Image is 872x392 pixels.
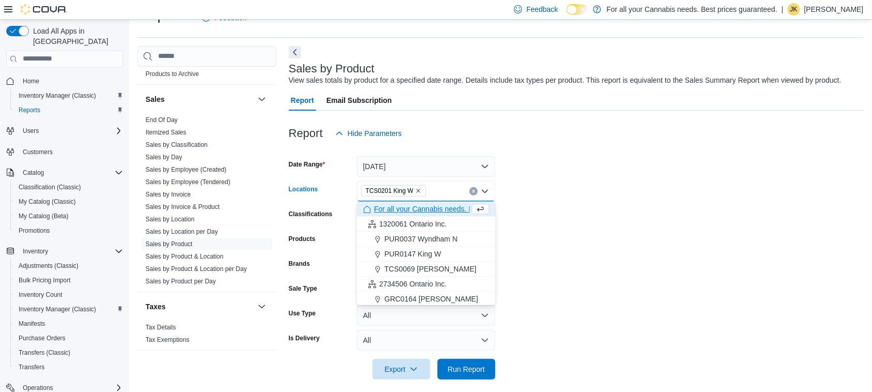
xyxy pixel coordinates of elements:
span: Catalog [19,167,123,179]
span: Promotions [14,224,123,237]
a: Sales by Invoice [146,191,191,198]
button: Taxes [256,300,268,313]
a: My Catalog (Beta) [14,210,73,222]
a: Sales by Location per Day [146,228,218,235]
a: Tax Details [146,324,176,331]
a: Sales by Day [146,154,182,161]
label: Classifications [289,210,333,218]
div: Products [137,55,276,84]
button: Classification (Classic) [10,180,127,194]
span: Itemized Sales [146,128,186,137]
span: TCS0069 [PERSON_NAME] [384,264,476,274]
span: Load All Apps in [GEOGRAPHIC_DATA] [29,26,123,47]
span: Email Subscription [326,90,392,111]
label: Products [289,235,316,243]
span: Adjustments (Classic) [14,260,123,272]
button: Sales [256,93,268,105]
button: Hide Parameters [331,123,406,144]
span: Sales by Employee (Created) [146,165,227,174]
h3: Sales by Product [289,63,375,75]
span: Home [19,74,123,87]
button: Sales [146,94,254,104]
button: 1320061 Ontario Inc. [357,217,495,232]
button: Inventory Manager (Classic) [10,302,127,316]
span: Sales by Day [146,153,182,161]
p: [PERSON_NAME] [804,3,864,16]
button: Inventory [19,245,52,258]
span: For all your Cannabis needs. Best prices guaranteed. [374,204,545,214]
a: Classification (Classic) [14,181,85,193]
span: Classification (Classic) [19,183,81,191]
span: Manifests [19,320,45,328]
button: Run Report [438,359,495,380]
button: Catalog [19,167,48,179]
a: Sales by Employee (Created) [146,166,227,173]
img: Cova [21,4,67,14]
span: Operations [23,384,53,392]
span: My Catalog (Beta) [19,212,69,220]
a: Inventory Manager (Classic) [14,89,100,102]
button: Close list of options [481,187,489,195]
p: For all your Cannabis needs. Best prices guaranteed. [606,3,777,16]
button: Transfers [10,360,127,374]
button: Reports [10,103,127,117]
button: TCS0069 [PERSON_NAME] [357,262,495,277]
span: Sales by Invoice [146,190,191,199]
a: Itemized Sales [146,129,186,136]
span: Run Report [448,364,485,374]
label: Use Type [289,309,316,318]
span: Promotions [19,227,50,235]
a: Manifests [14,318,49,330]
a: End Of Day [146,116,178,124]
a: Promotions [14,224,54,237]
h3: Report [289,127,323,140]
a: Transfers [14,361,49,373]
span: 1320061 Ontario Inc. [379,219,447,229]
button: Next [289,46,301,58]
div: Jennifer Kinzie [788,3,800,16]
a: Sales by Product & Location per Day [146,265,247,273]
span: Sales by Invoice & Product [146,203,220,211]
a: Home [19,75,43,87]
button: Manifests [10,316,127,331]
span: Sales by Classification [146,141,208,149]
label: Sale Type [289,284,317,293]
button: Clear input [470,187,478,195]
button: All [357,330,495,351]
span: Inventory Manager (Classic) [14,89,123,102]
a: Sales by Location [146,216,195,223]
button: My Catalog (Beta) [10,209,127,223]
button: Users [2,124,127,138]
span: Products to Archive [146,70,199,78]
span: Transfers (Classic) [14,346,123,359]
span: Catalog [23,169,44,177]
span: Transfers (Classic) [19,349,70,357]
a: Inventory Count [14,289,67,301]
a: Sales by Product per Day [146,278,216,285]
button: Catalog [2,165,127,180]
a: Reports [14,104,44,116]
span: Tax Details [146,323,176,331]
span: My Catalog (Beta) [14,210,123,222]
button: Promotions [10,223,127,238]
span: Customers [23,148,53,156]
span: Users [19,125,123,137]
button: Remove TCS0201 King W from selection in this group [415,188,422,194]
button: Bulk Pricing Import [10,273,127,288]
button: Inventory Manager (Classic) [10,88,127,103]
span: Inventory [23,247,48,255]
a: Sales by Product [146,240,193,248]
span: Sales by Product per Day [146,277,216,285]
span: Sales by Product & Location per Day [146,265,247,273]
span: Tax Exemptions [146,336,190,344]
span: Purchase Orders [19,334,66,342]
span: Classification (Classic) [14,181,123,193]
label: Brands [289,260,310,268]
span: Adjustments (Classic) [19,262,79,270]
span: Report [291,90,314,111]
a: Sales by Product & Location [146,253,224,260]
span: Export [379,359,424,380]
span: Sales by Location [146,215,195,223]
